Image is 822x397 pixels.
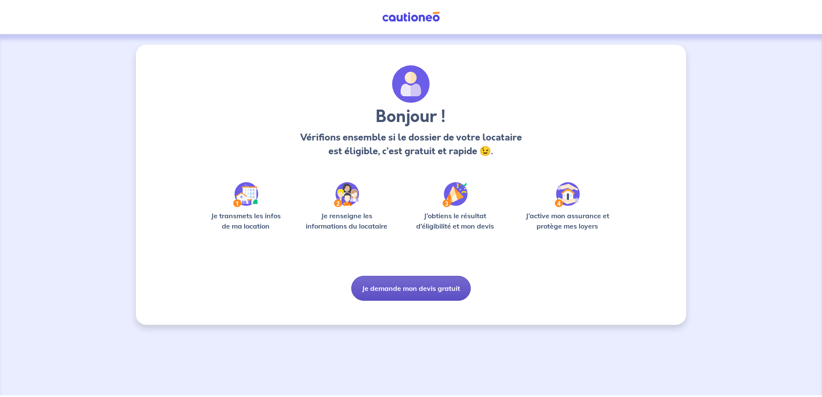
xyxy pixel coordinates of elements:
[298,107,524,127] h3: Bonjour !
[392,65,430,103] img: archivate
[379,12,443,22] img: Cautioneo
[233,182,258,207] img: /static/90a569abe86eec82015bcaae536bd8e6/Step-1.svg
[301,211,393,231] p: Je renseigne les informations du locataire
[298,131,524,158] p: Vérifions ensemble si le dossier de votre locataire est éligible, c’est gratuit et rapide 😉.
[555,182,580,207] img: /static/bfff1cf634d835d9112899e6a3df1a5d/Step-4.svg
[407,211,504,231] p: J’obtiens le résultat d’éligibilité et mon devis
[442,182,468,207] img: /static/f3e743aab9439237c3e2196e4328bba9/Step-3.svg
[351,276,471,301] button: Je demande mon devis gratuit
[205,211,287,231] p: Je transmets les infos de ma location
[334,182,359,207] img: /static/c0a346edaed446bb123850d2d04ad552/Step-2.svg
[517,211,617,231] p: J’active mon assurance et protège mes loyers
